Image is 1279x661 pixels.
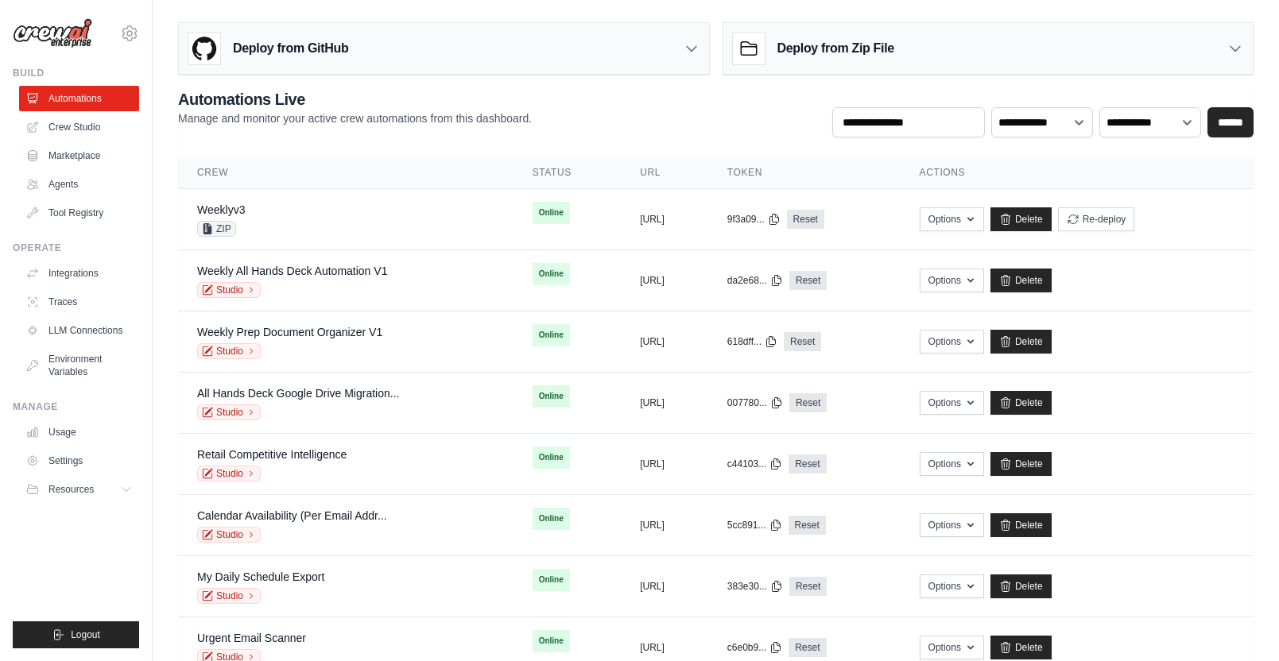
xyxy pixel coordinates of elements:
a: Urgent Email Scanner [197,632,306,644]
button: Options [920,269,984,292]
a: Reset [789,516,826,535]
span: ZIP [197,221,236,237]
a: Delete [990,452,1052,476]
a: Delete [990,513,1052,537]
a: Delete [990,574,1052,598]
span: Logout [71,628,100,641]
a: My Daily Schedule Export [197,570,324,583]
a: Usage [19,419,139,445]
span: Online [533,385,570,408]
button: Options [920,391,984,415]
button: Options [920,574,984,598]
a: All Hands Deck Google Drive Migration... [197,387,399,400]
button: Re-deploy [1058,207,1135,231]
a: Studio [197,343,261,359]
a: Delete [990,330,1052,354]
th: Actions [901,157,1254,189]
p: Manage and monitor your active crew automations from this dashboard. [178,110,532,126]
button: Options [920,513,984,537]
iframe: Chat Widget [1200,585,1279,661]
span: Online [533,202,570,224]
button: Logout [13,621,139,648]
h2: Automations Live [178,88,532,110]
img: Logo [13,18,92,48]
a: Studio [197,588,261,604]
a: Reset [784,332,821,351]
a: LLM Connections [19,318,139,343]
a: Delete [990,636,1052,659]
a: Retail Competitive Intelligence [197,448,347,461]
span: Resources [48,483,94,496]
div: Operate [13,242,139,254]
th: Crew [178,157,514,189]
button: Options [920,636,984,659]
div: Build [13,67,139,79]
span: Online [533,569,570,591]
button: c6e0b9... [727,641,782,654]
a: Integrations [19,261,139,286]
img: GitHub Logo [188,33,220,64]
button: Options [920,207,984,231]
a: Delete [990,269,1052,292]
a: Reset [789,454,826,474]
a: Reset [789,577,827,596]
a: Agents [19,172,139,197]
a: Weekly Prep Document Organizer V1 [197,326,382,338]
a: Crew Studio [19,114,139,140]
a: Calendar Availability (Per Email Addr... [197,509,387,522]
h3: Deploy from GitHub [233,39,348,58]
h3: Deploy from Zip File [777,39,894,58]
button: Options [920,452,984,476]
th: Token [708,157,901,189]
span: Online [533,446,570,469]
button: 383e30... [727,580,783,593]
a: Reset [789,271,827,290]
a: Weeklyv3 [197,203,245,216]
span: Online [533,508,570,530]
a: Studio [197,466,261,481]
a: Reset [787,210,824,229]
a: Reset [789,393,827,412]
button: 618dff... [727,335,777,348]
button: Resources [19,477,139,502]
a: Settings [19,448,139,474]
a: Studio [197,404,261,420]
button: da2e68... [727,274,783,287]
th: URL [621,157,708,189]
a: Delete [990,207,1052,231]
a: Traces [19,289,139,315]
a: Studio [197,527,261,543]
button: 9f3a09... [727,213,781,226]
a: Automations [19,86,139,111]
button: Options [920,330,984,354]
a: Studio [197,282,261,298]
a: Weekly All Hands Deck Automation V1 [197,265,387,277]
a: Marketplace [19,143,139,168]
button: c44103... [727,458,782,470]
span: Online [533,263,570,285]
span: Online [533,630,570,652]
a: Reset [789,638,826,657]
div: Manage [13,400,139,413]
button: 5cc891... [727,519,782,532]
span: Online [533,324,570,346]
th: Status [514,157,621,189]
a: Delete [990,391,1052,415]
button: 007780... [727,396,783,409]
a: Environment Variables [19,346,139,385]
a: Tool Registry [19,200,139,226]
